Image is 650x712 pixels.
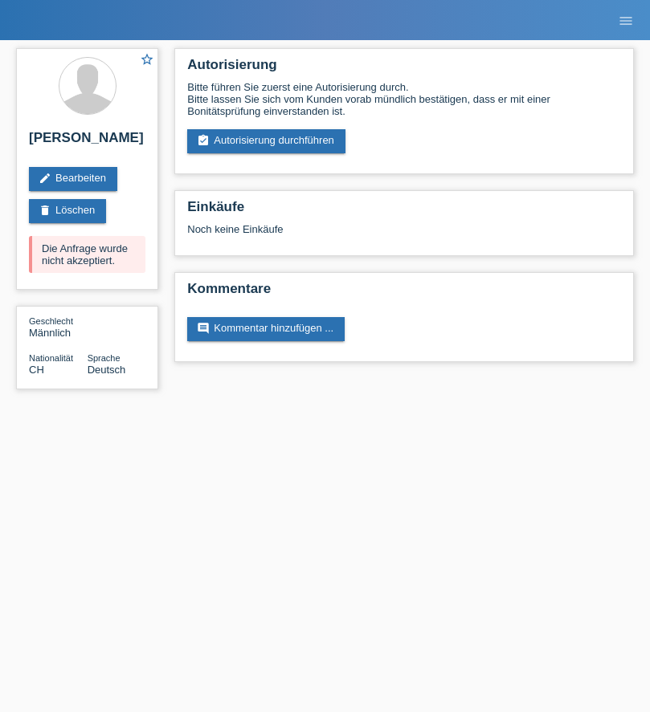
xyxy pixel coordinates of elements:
h2: [PERSON_NAME] [29,130,145,154]
a: commentKommentar hinzufügen ... [187,317,345,341]
i: comment [197,322,210,335]
a: editBearbeiten [29,167,117,191]
span: Schweiz [29,364,44,376]
i: star_border [140,52,154,67]
h2: Autorisierung [187,57,621,81]
h2: Kommentare [187,281,621,305]
div: Männlich [29,315,88,339]
i: edit [39,172,51,185]
span: Deutsch [88,364,126,376]
i: menu [618,13,634,29]
h2: Einkäufe [187,199,621,223]
a: menu [610,15,642,25]
span: Nationalität [29,353,73,363]
i: assignment_turned_in [197,134,210,147]
a: deleteLöschen [29,199,106,223]
div: Noch keine Einkäufe [187,223,621,247]
span: Geschlecht [29,316,73,326]
div: Die Anfrage wurde nicht akzeptiert. [29,236,145,273]
span: Sprache [88,353,121,363]
a: star_border [140,52,154,69]
i: delete [39,204,51,217]
div: Bitte führen Sie zuerst eine Autorisierung durch. Bitte lassen Sie sich vom Kunden vorab mündlich... [187,81,621,117]
a: assignment_turned_inAutorisierung durchführen [187,129,345,153]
